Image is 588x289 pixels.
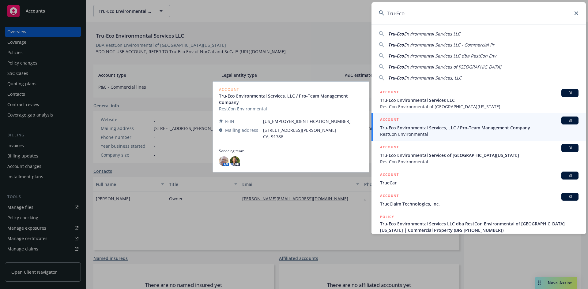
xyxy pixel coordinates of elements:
span: Environmental Services LLC - Commercial Pr [404,42,494,48]
span: RestCon Environmental of [GEOGRAPHIC_DATA][US_STATE] [380,103,579,110]
a: ACCOUNTBITru-Eco Environmental Services of [GEOGRAPHIC_DATA][US_STATE]RestCon Environmental [371,141,586,168]
a: ACCOUNTBITru-Eco Environmental Services LLCRestCon Environmental of [GEOGRAPHIC_DATA][US_STATE] [371,86,586,113]
span: RestCon Environmental [380,131,579,137]
span: BI [564,90,576,96]
span: Environmental Services, LLC [404,75,462,81]
span: BI [564,145,576,151]
h5: POLICY [380,214,394,220]
span: TrueCar [380,180,579,186]
a: POLICYTru-Eco Environmental Services LLC dba RestCon Environmental of [GEOGRAPHIC_DATA][US_STATE]... [371,210,586,243]
span: TrueClaim Technologies, Inc. [380,201,579,207]
a: ACCOUNTBITrueClaim Technologies, Inc. [371,189,586,210]
span: Environmental Services of [GEOGRAPHIC_DATA] [404,64,501,70]
span: RestCon Environmental [380,158,579,165]
span: Tru-Eco Environmental Services of [GEOGRAPHIC_DATA][US_STATE] [380,152,579,158]
span: Tru-Eco Environmental Services LLC dba RestCon Environmental of [GEOGRAPHIC_DATA][US_STATE] | Com... [380,220,579,233]
span: Tru-Eco [388,31,404,37]
a: ACCOUNTBITrueCar [371,168,586,189]
span: BI [564,118,576,123]
span: Environmental Services LLC dba RestCon Env [404,53,496,59]
span: Tru-Eco [388,64,404,70]
span: Tru-Eco Environmental Services, LLC / Pro-Team Management Company [380,124,579,131]
span: BI [564,194,576,199]
a: ACCOUNTBITru-Eco Environmental Services, LLC / Pro-Team Management CompanyRestCon Environmental [371,113,586,141]
span: Tru-Eco [388,75,404,81]
h5: ACCOUNT [380,144,399,151]
span: BI [564,173,576,178]
span: Environmental Services LLC [404,31,460,37]
h5: ACCOUNT [380,193,399,200]
span: Tru-Eco [388,53,404,59]
span: BFS [PHONE_NUMBER], [DATE]-[DATE] [380,233,579,240]
h5: ACCOUNT [380,117,399,124]
h5: ACCOUNT [380,172,399,179]
span: Tru-Eco [388,42,404,48]
input: Search... [371,2,586,24]
h5: ACCOUNT [380,89,399,96]
span: Tru-Eco Environmental Services LLC [380,97,579,103]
